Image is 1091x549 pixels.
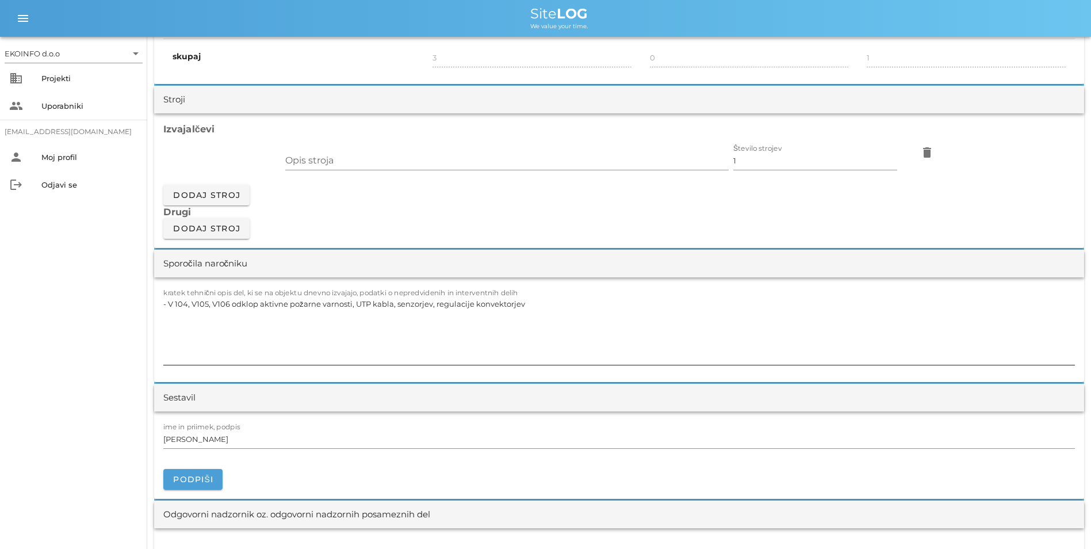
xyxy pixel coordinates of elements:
[927,425,1091,549] iframe: Chat Widget
[163,205,1075,218] h3: Drugi
[41,74,138,83] div: Projekti
[9,150,23,164] i: person
[530,5,588,22] span: Site
[173,223,240,234] span: Dodaj stroj
[163,391,196,405] div: Sestavil
[41,152,138,162] div: Moj profil
[9,178,23,192] i: logout
[163,185,250,205] button: Dodaj stroj
[9,71,23,85] i: business
[16,12,30,25] i: menu
[163,508,430,521] div: Odgovorni nadzornik oz. odgovorni nadzornih posameznih del
[163,289,518,298] label: kratek tehnični opis del, ki se na objektu dnevno izvajajo, podatki o nepredvidenih in interventn...
[163,469,223,490] button: Podpiši
[5,48,60,59] div: EKOINFO d.o.o
[163,257,247,270] div: Sporočila naročniku
[163,93,185,106] div: Stroji
[163,123,1075,135] h3: Izvajalčevi
[163,423,240,432] label: ime in priimek, podpis
[163,218,250,239] button: Dodaj stroj
[9,99,23,113] i: people
[173,474,213,485] span: Podpiši
[530,22,588,30] span: We value your time.
[173,51,201,62] b: skupaj
[557,5,588,22] b: LOG
[41,101,138,110] div: Uporabniki
[733,144,782,153] label: Število strojev
[173,190,240,200] span: Dodaj stroj
[41,180,138,189] div: Odjavi se
[5,44,143,63] div: EKOINFO d.o.o
[129,47,143,60] i: arrow_drop_down
[920,146,934,159] i: delete
[927,425,1091,549] div: Pripomoček za klepet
